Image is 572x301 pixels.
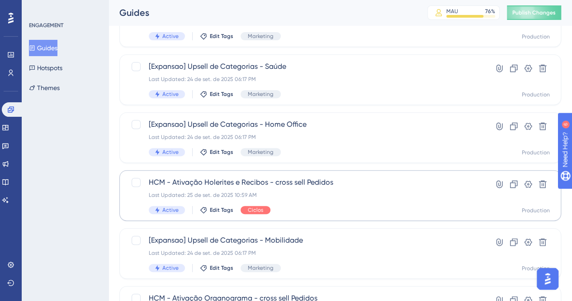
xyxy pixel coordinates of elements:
[149,134,459,141] div: Last Updated: 24 de set. de 2025 06:17 PM
[29,60,62,76] button: Hotspots
[21,2,57,13] span: Need Help?
[248,148,274,156] span: Marketing
[29,22,63,29] div: ENGAGEMENT
[200,91,233,98] button: Edit Tags
[63,5,66,12] div: 6
[446,8,458,15] div: MAU
[162,264,179,272] span: Active
[162,33,179,40] span: Active
[149,76,459,83] div: Last Updated: 24 de set. de 2025 06:17 PM
[29,40,57,56] button: Guides
[162,91,179,98] span: Active
[522,149,550,156] div: Production
[149,61,459,72] span: [Expansao] Upsell de Categorias - Saúde
[485,8,495,15] div: 76 %
[119,6,405,19] div: Guides
[210,33,233,40] span: Edit Tags
[200,206,233,214] button: Edit Tags
[512,9,556,16] span: Publish Changes
[149,249,459,257] div: Last Updated: 24 de set. de 2025 06:17 PM
[210,148,233,156] span: Edit Tags
[149,235,459,246] span: [Expansao] Upsell de Categorias - Mobilidade
[162,206,179,214] span: Active
[210,264,233,272] span: Edit Tags
[200,264,233,272] button: Edit Tags
[248,264,274,272] span: Marketing
[162,148,179,156] span: Active
[522,91,550,98] div: Production
[248,91,274,98] span: Marketing
[534,265,561,292] iframe: UserGuiding AI Assistant Launcher
[522,33,550,40] div: Production
[200,148,233,156] button: Edit Tags
[210,206,233,214] span: Edit Tags
[200,33,233,40] button: Edit Tags
[149,119,459,130] span: [Expansao] Upsell de Categorias - Home Office
[149,177,459,188] span: HCM - Ativação Holerites e Recibos - cross sell Pedidos
[522,265,550,272] div: Production
[210,91,233,98] span: Edit Tags
[248,33,274,40] span: Marketing
[149,191,459,199] div: Last Updated: 25 de set. de 2025 10:59 AM
[248,206,263,214] span: Ciclos
[29,80,60,96] button: Themes
[522,207,550,214] div: Production
[507,5,561,20] button: Publish Changes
